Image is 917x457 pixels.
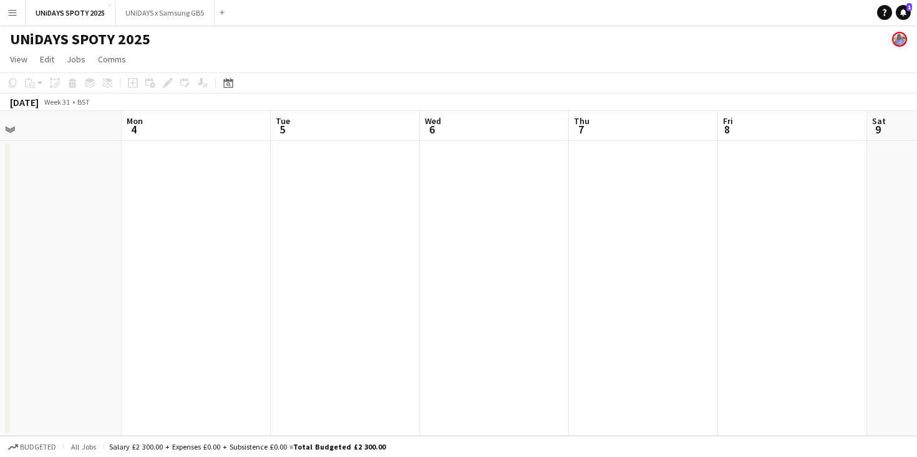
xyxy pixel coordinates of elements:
span: 1 [906,3,912,11]
a: View [5,51,32,67]
span: Budgeted [20,443,56,451]
span: Wed [425,115,441,127]
span: Week 31 [41,97,72,107]
button: UNiDAYS SPOTY 2025 [26,1,115,25]
span: 7 [572,122,589,137]
span: 9 [870,122,886,137]
span: Total Budgeted £2 300.00 [293,442,386,451]
span: 4 [125,122,143,137]
span: Comms [98,54,126,65]
div: Salary £2 300.00 + Expenses £0.00 + Subsistence £0.00 = [109,442,386,451]
span: 5 [274,122,290,137]
span: Mon [127,115,143,127]
button: Budgeted [6,440,58,454]
span: All jobs [69,442,99,451]
span: Fri [723,115,733,127]
span: Sat [872,115,886,127]
span: Thu [574,115,589,127]
div: [DATE] [10,96,39,108]
a: Edit [35,51,59,67]
span: 8 [721,122,733,137]
span: Jobs [67,54,85,65]
a: 1 [896,5,911,20]
app-user-avatar: Lucy Hillier [892,32,907,47]
span: Edit [40,54,54,65]
a: Comms [93,51,131,67]
button: UNiDAYS x Samsung GB5 [115,1,215,25]
span: Tue [276,115,290,127]
span: 6 [423,122,441,137]
a: Jobs [62,51,90,67]
span: View [10,54,27,65]
h1: UNiDAYS SPOTY 2025 [10,30,150,49]
div: BST [77,97,90,107]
